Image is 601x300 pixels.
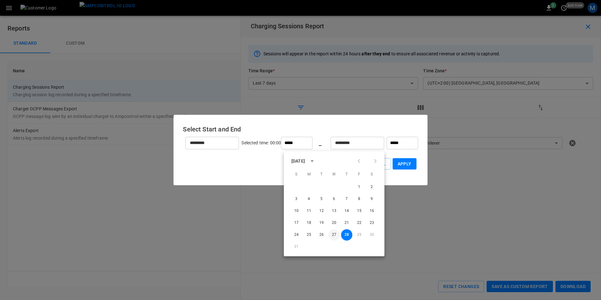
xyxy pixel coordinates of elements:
[341,193,352,205] button: 7
[341,205,352,217] button: 14
[303,229,315,241] button: 25
[328,229,340,241] button: 27
[307,156,317,166] button: calendar view is open, switch to year view
[291,168,302,181] span: Sunday
[316,193,327,205] button: 5
[319,138,322,148] h6: _
[328,217,340,229] button: 20
[316,168,327,181] span: Tuesday
[291,205,302,217] button: 10
[303,217,315,229] button: 18
[354,205,365,217] button: 15
[303,193,315,205] button: 4
[328,168,340,181] span: Wednesday
[366,217,378,229] button: 23
[316,205,327,217] button: 12
[354,168,365,181] span: Friday
[316,217,327,229] button: 19
[366,193,378,205] button: 9
[366,205,378,217] button: 16
[291,217,302,229] button: 17
[291,158,305,164] div: [DATE]
[354,181,365,193] button: 1
[354,217,365,229] button: 22
[341,217,352,229] button: 21
[241,140,281,145] span: Selected time: 00:00
[291,193,302,205] button: 3
[303,168,315,181] span: Monday
[341,229,352,241] button: 28
[183,124,418,134] h6: Select Start and End
[393,158,416,170] button: Apply
[303,205,315,217] button: 11
[316,229,327,241] button: 26
[328,205,340,217] button: 13
[291,229,302,241] button: 24
[366,168,378,181] span: Saturday
[341,168,352,181] span: Thursday
[366,181,378,193] button: 2
[328,193,340,205] button: 6
[354,193,365,205] button: 8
